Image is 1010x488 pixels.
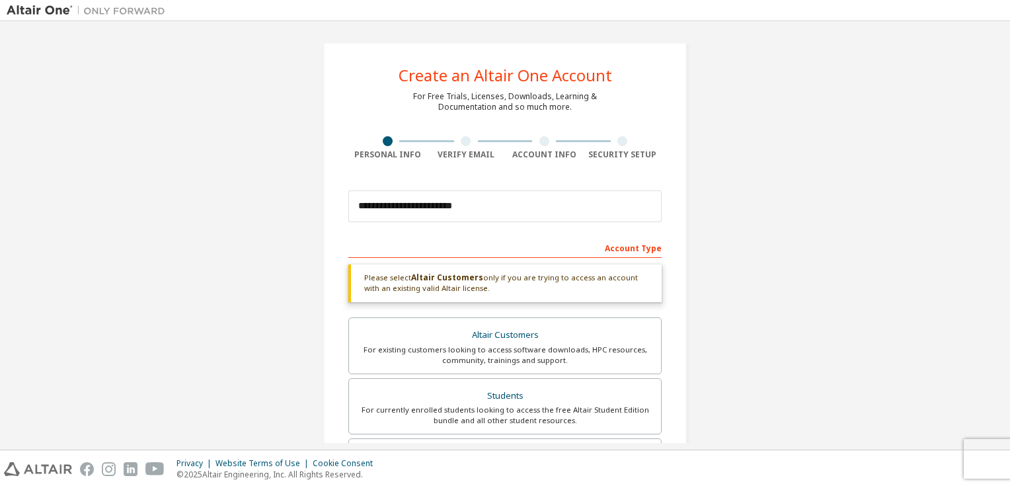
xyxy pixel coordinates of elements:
[357,387,653,405] div: Students
[145,462,165,476] img: youtube.svg
[124,462,137,476] img: linkedin.svg
[399,67,612,83] div: Create an Altair One Account
[505,149,584,160] div: Account Info
[176,458,215,469] div: Privacy
[348,264,662,302] div: Please select only if you are trying to access an account with an existing valid Altair license.
[427,149,506,160] div: Verify Email
[215,458,313,469] div: Website Terms of Use
[4,462,72,476] img: altair_logo.svg
[313,458,381,469] div: Cookie Consent
[176,469,381,480] p: © 2025 Altair Engineering, Inc. All Rights Reserved.
[411,272,483,283] b: Altair Customers
[357,326,653,345] div: Altair Customers
[357,405,653,426] div: For currently enrolled students looking to access the free Altair Student Edition bundle and all ...
[584,149,662,160] div: Security Setup
[348,237,662,258] div: Account Type
[7,4,172,17] img: Altair One
[102,462,116,476] img: instagram.svg
[413,91,597,112] div: For Free Trials, Licenses, Downloads, Learning & Documentation and so much more.
[348,149,427,160] div: Personal Info
[80,462,94,476] img: facebook.svg
[357,345,653,366] div: For existing customers looking to access software downloads, HPC resources, community, trainings ...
